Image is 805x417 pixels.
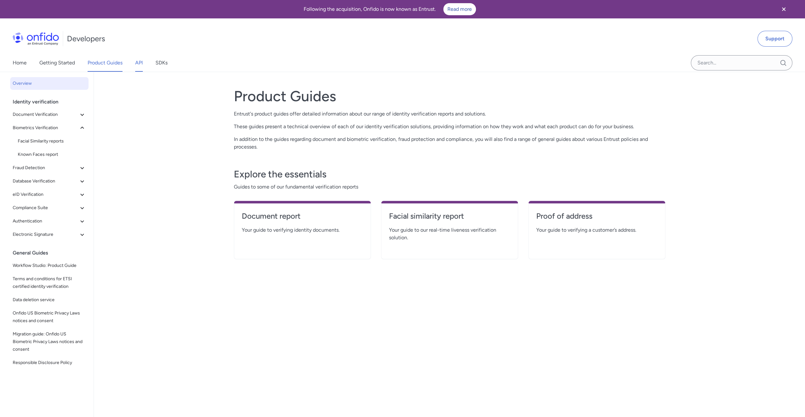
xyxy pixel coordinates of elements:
[8,3,772,15] div: Following the acquisition, Onfido is now known as Entrust.
[13,330,86,353] span: Migration guide: Onfido US Biometric Privacy Laws notices and consent
[10,356,89,369] a: Responsible Disclosure Policy
[536,211,657,221] h4: Proof of address
[10,188,89,201] button: eID Verification
[757,31,792,47] a: Support
[242,226,363,234] span: Your guide to verifying identity documents.
[691,55,792,70] input: Onfido search input field
[10,259,89,272] a: Workflow Studio: Product Guide
[13,54,27,72] a: Home
[67,34,105,44] h1: Developers
[13,231,78,238] span: Electronic Signature
[13,204,78,212] span: Compliance Suite
[13,111,78,118] span: Document Verification
[10,108,89,121] button: Document Verification
[39,54,75,72] a: Getting Started
[13,296,86,304] span: Data deletion service
[389,226,510,242] span: Your guide to our real-time liveness verification solution.
[234,168,665,181] h3: Explore the essentials
[10,328,89,356] a: Migration guide: Onfido US Biometric Privacy Laws notices and consent
[13,275,86,290] span: Terms and conditions for ETSI certified identity verification
[10,228,89,241] button: Electronic Signature
[10,202,89,214] button: Compliance Suite
[13,309,86,325] span: Onfido US Biometric Privacy Laws notices and consent
[10,175,89,188] button: Database Verification
[234,183,665,191] span: Guides to some of our fundamental verification reports
[18,151,86,158] span: Known Faces report
[13,247,91,259] div: General Guides
[780,5,788,13] svg: Close banner
[242,211,363,221] h4: Document report
[389,211,510,221] h4: Facial similarity report
[536,211,657,226] a: Proof of address
[536,226,657,234] span: Your guide to verifying a customer’s address.
[13,80,86,87] span: Overview
[13,217,78,225] span: Authentication
[10,294,89,306] a: Data deletion service
[10,273,89,293] a: Terms and conditions for ETSI certified identity verification
[18,137,86,145] span: Facial Similarity reports
[10,307,89,327] a: Onfido US Biometric Privacy Laws notices and consent
[15,148,89,161] a: Known Faces report
[13,32,59,45] img: Onfido Logo
[15,135,89,148] a: Facial Similarity reports
[234,110,665,118] p: Entrust's product guides offer detailed information about our range of identity verification repo...
[13,177,78,185] span: Database Verification
[10,77,89,90] a: Overview
[443,3,476,15] a: Read more
[10,162,89,174] button: Fraud Detection
[13,262,86,269] span: Workflow Studio: Product Guide
[234,87,665,105] h1: Product Guides
[13,124,78,132] span: Biometrics Verification
[13,96,91,108] div: Identity verification
[389,211,510,226] a: Facial similarity report
[234,123,665,130] p: These guides present a technical overview of each of our identity verification solutions, providi...
[13,164,78,172] span: Fraud Detection
[135,54,143,72] a: API
[242,211,363,226] a: Document report
[155,54,168,72] a: SDKs
[10,215,89,228] button: Authentication
[13,359,86,367] span: Responsible Disclosure Policy
[13,191,78,198] span: eID Verification
[234,136,665,151] p: In addition to the guides regarding document and biometric verification, fraud protection and com...
[88,54,122,72] a: Product Guides
[772,1,795,17] button: Close banner
[10,122,89,134] button: Biometrics Verification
